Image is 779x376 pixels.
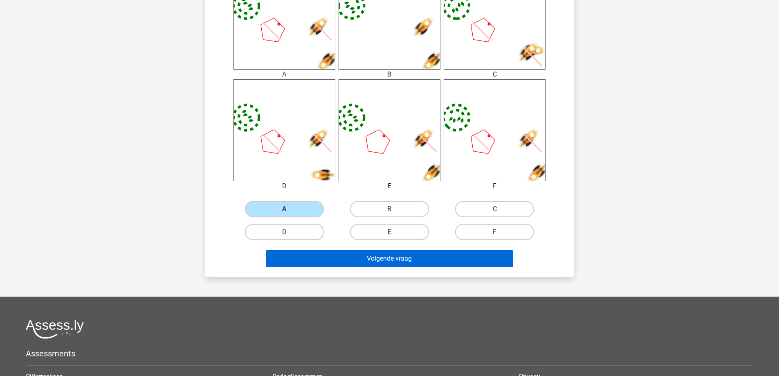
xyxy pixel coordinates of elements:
[438,181,552,191] div: F
[266,250,513,267] button: Volgende vraag
[245,224,324,240] label: D
[455,201,534,217] label: C
[245,201,324,217] label: A
[332,70,447,79] div: B
[26,320,84,339] img: Assessly logo
[332,181,447,191] div: E
[227,70,341,79] div: A
[455,224,534,240] label: F
[26,349,753,358] h5: Assessments
[350,224,429,240] label: E
[438,70,552,79] div: C
[227,181,341,191] div: D
[350,201,429,217] label: B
